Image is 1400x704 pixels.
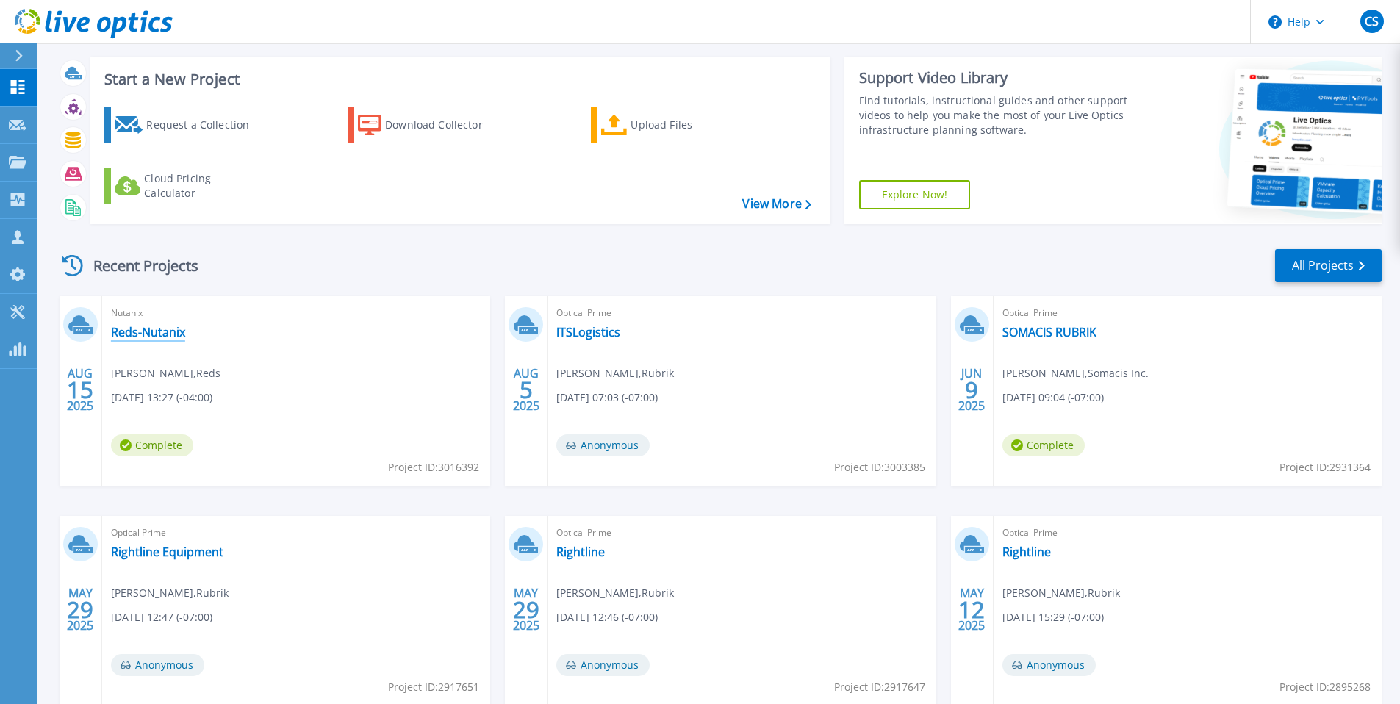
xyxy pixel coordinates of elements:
span: Project ID: 2917651 [388,679,479,695]
div: MAY 2025 [512,583,540,636]
span: 29 [67,603,93,616]
span: [DATE] 13:27 (-04:00) [111,389,212,406]
h3: Start a New Project [104,71,811,87]
a: Upload Files [591,107,755,143]
span: Complete [1002,434,1085,456]
span: Anonymous [111,654,204,676]
span: Project ID: 2895268 [1279,679,1371,695]
a: Rightline [1002,545,1051,559]
div: AUG 2025 [66,363,94,417]
span: 9 [965,384,978,396]
div: MAY 2025 [958,583,986,636]
span: [DATE] 07:03 (-07:00) [556,389,658,406]
a: Download Collector [348,107,511,143]
a: Rightline [556,545,605,559]
span: Project ID: 2917647 [834,679,925,695]
span: CS [1365,15,1379,27]
span: [DATE] 09:04 (-07:00) [1002,389,1104,406]
span: [PERSON_NAME] , Rubrik [556,585,674,601]
span: Anonymous [556,434,650,456]
div: AUG 2025 [512,363,540,417]
a: Rightline Equipment [111,545,223,559]
span: 5 [520,384,533,396]
div: Download Collector [385,110,503,140]
span: 15 [67,384,93,396]
a: View More [742,197,811,211]
span: Optical Prime [556,305,927,321]
span: Project ID: 3003385 [834,459,925,475]
span: Project ID: 2931364 [1279,459,1371,475]
a: Request a Collection [104,107,268,143]
span: Project ID: 3016392 [388,459,479,475]
span: [PERSON_NAME] , Rubrik [556,365,674,381]
a: Reds-Nutanix [111,325,185,340]
span: Optical Prime [1002,305,1373,321]
span: Nutanix [111,305,481,321]
span: 29 [513,603,539,616]
a: All Projects [1275,249,1382,282]
span: 12 [958,603,985,616]
span: [DATE] 12:46 (-07:00) [556,609,658,625]
span: [PERSON_NAME] , Rubrik [1002,585,1120,601]
div: JUN 2025 [958,363,986,417]
div: Recent Projects [57,248,218,284]
span: Anonymous [556,654,650,676]
span: [PERSON_NAME] , Reds [111,365,220,381]
div: Support Video Library [859,68,1133,87]
a: Explore Now! [859,180,971,209]
div: Cloud Pricing Calculator [144,171,262,201]
span: [PERSON_NAME] , Somacis Inc. [1002,365,1149,381]
span: Optical Prime [556,525,927,541]
div: MAY 2025 [66,583,94,636]
span: Optical Prime [1002,525,1373,541]
a: ITSLogistics [556,325,620,340]
span: [DATE] 15:29 (-07:00) [1002,609,1104,625]
div: Find tutorials, instructional guides and other support videos to help you make the most of your L... [859,93,1133,137]
span: [PERSON_NAME] , Rubrik [111,585,229,601]
a: Cloud Pricing Calculator [104,168,268,204]
span: Optical Prime [111,525,481,541]
span: [DATE] 12:47 (-07:00) [111,609,212,625]
span: Complete [111,434,193,456]
span: Anonymous [1002,654,1096,676]
a: SOMACIS RUBRIK [1002,325,1096,340]
div: Upload Files [631,110,748,140]
div: Request a Collection [146,110,264,140]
